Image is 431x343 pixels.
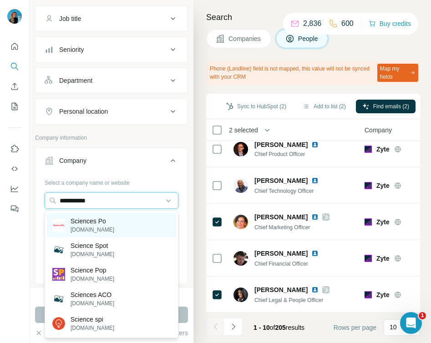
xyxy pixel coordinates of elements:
img: LinkedIn logo [311,213,319,221]
div: Company [59,156,86,165]
button: My lists [7,98,22,115]
button: Find emails (2) [356,100,416,113]
span: Zyte [376,181,390,190]
button: Navigate to next page [224,318,243,336]
p: Sciences ACO [71,290,114,299]
img: Science Pop [52,268,65,281]
img: Logo of Zyte [365,218,372,226]
img: Science Spot [52,243,65,256]
span: Chief Marketing Officer [254,224,310,231]
div: Seniority [59,45,84,54]
p: 10 [390,323,397,332]
button: Map my fields [377,64,418,82]
p: [DOMAIN_NAME] [71,275,114,283]
img: Logo of Zyte [365,146,372,153]
button: Quick start [7,38,22,55]
img: Logo of Zyte [365,182,372,189]
span: Zyte [376,145,390,154]
img: Sciences Po [52,219,65,232]
span: Find emails (2) [373,102,409,111]
button: Personal location [35,101,188,122]
img: LinkedIn logo [311,250,319,257]
h4: Search [206,11,420,24]
span: Zyte [376,254,390,263]
button: Sync to HubSpot (2) [220,100,293,113]
button: Buy credits [369,17,411,30]
img: LinkedIn logo [311,141,319,148]
button: Enrich CSV [7,78,22,95]
p: 600 [341,18,354,29]
p: Science Pop [71,266,114,275]
button: Use Surfe on LinkedIn [7,141,22,157]
span: [PERSON_NAME] [254,285,308,294]
p: Science spi [71,315,114,324]
button: Department [35,70,188,91]
img: Sciences ACO [52,293,65,305]
div: Department [59,76,92,85]
button: Dashboard [7,181,22,197]
button: Clear [35,328,61,338]
div: Phone (Landline) field is not mapped, this value will not be synced with your CRM [206,61,420,85]
p: [DOMAIN_NAME] [71,250,114,258]
button: Job title [35,8,188,30]
img: Avatar [233,288,248,302]
p: [DOMAIN_NAME] [71,299,114,308]
span: Chief Technology Officer [254,188,314,194]
img: Avatar [233,142,248,156]
p: Sciences Po [71,217,114,226]
img: Avatar [233,178,248,193]
button: Use Surfe API [7,161,22,177]
p: 2,836 [303,18,321,29]
img: Science spi [52,317,65,330]
span: 1 - 10 [254,324,270,331]
span: [PERSON_NAME] [254,176,308,185]
p: Science Spot [71,241,114,250]
span: [PERSON_NAME] [254,140,308,149]
img: LinkedIn logo [311,286,319,293]
button: Add to list (2) [296,100,352,113]
span: Zyte [376,217,390,227]
img: Logo of Zyte [365,291,372,298]
iframe: Intercom live chat [400,312,422,334]
img: Avatar [233,215,248,229]
span: People [298,34,319,43]
button: Search [7,58,22,75]
img: Logo of Zyte [365,255,372,262]
div: Job title [59,14,81,23]
span: Rows per page [334,323,376,332]
span: 205 [275,324,286,331]
span: Chief Product Officer [254,150,330,158]
div: Select a company name or website [45,175,178,187]
span: 2 selected [229,126,258,135]
p: Company information [35,134,188,142]
span: of [270,324,275,331]
button: Feedback [7,201,22,217]
span: Companies [228,34,262,43]
p: [DOMAIN_NAME] [71,226,114,234]
span: Zyte [376,290,390,299]
span: Chief Financial Officer [254,261,308,267]
div: Personal location [59,107,108,116]
img: Avatar [233,251,248,266]
span: Chief Legal & People Officer [254,297,323,303]
span: Company [365,126,392,135]
span: [PERSON_NAME] [254,249,308,258]
span: results [254,324,304,331]
button: Company [35,150,188,175]
p: [DOMAIN_NAME] [71,324,114,332]
span: 1 [419,312,426,319]
span: [PERSON_NAME] [254,212,308,222]
img: LinkedIn logo [311,177,319,184]
button: Seniority [35,39,188,61]
img: Avatar [7,9,22,24]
